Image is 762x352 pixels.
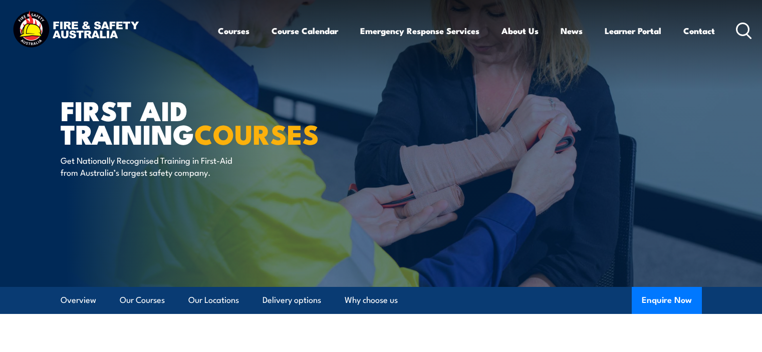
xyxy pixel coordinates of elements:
[345,287,398,313] a: Why choose us
[61,98,308,145] h1: First Aid Training
[194,112,319,154] strong: COURSES
[272,18,338,44] a: Course Calendar
[683,18,715,44] a: Contact
[188,287,239,313] a: Our Locations
[263,287,321,313] a: Delivery options
[360,18,479,44] a: Emergency Response Services
[61,287,96,313] a: Overview
[120,287,165,313] a: Our Courses
[501,18,539,44] a: About Us
[218,18,249,44] a: Courses
[632,287,702,314] button: Enquire Now
[61,154,243,178] p: Get Nationally Recognised Training in First-Aid from Australia’s largest safety company.
[605,18,661,44] a: Learner Portal
[561,18,583,44] a: News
